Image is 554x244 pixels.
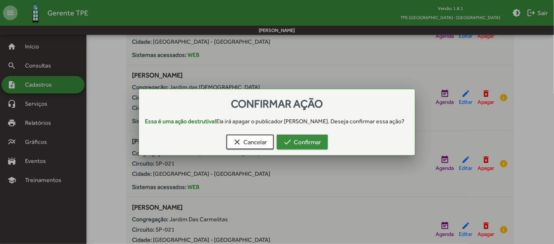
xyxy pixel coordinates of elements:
[283,138,292,146] mat-icon: check
[226,135,274,149] button: Cancelar
[233,138,242,146] mat-icon: clear
[231,97,323,110] span: Confirmar ação
[145,118,217,125] strong: Essa é uma ação destrutiva!
[139,117,415,126] div: Ela irá apagar o publicador [PERSON_NAME]. Deseja confirmar essa ação?
[277,135,328,149] button: Confirmar
[233,135,267,149] span: Cancelar
[283,135,321,149] span: Confirmar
